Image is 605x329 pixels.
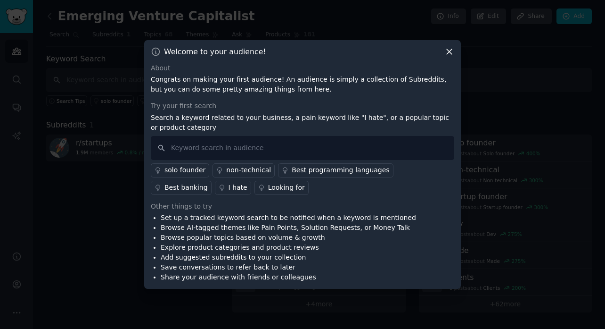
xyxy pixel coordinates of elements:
[151,63,454,73] div: About
[164,165,205,175] div: solo founder
[151,75,454,94] p: Congrats on making your first audience! An audience is simply a collection of Subreddits, but you...
[226,165,271,175] div: non-technical
[161,223,416,233] li: Browse AI-tagged themes like Pain Points, Solution Requests, or Money Talk
[151,181,212,195] a: Best banking
[164,183,208,193] div: Best banking
[161,253,416,262] li: Add suggested subreddits to your collection
[215,181,251,195] a: I hate
[229,183,247,193] div: I hate
[292,165,389,175] div: Best programming languages
[161,213,416,223] li: Set up a tracked keyword search to be notified when a keyword is mentioned
[151,163,209,177] a: solo founder
[161,262,416,272] li: Save conversations to refer back to later
[151,202,454,211] div: Other things to try
[254,181,309,195] a: Looking for
[151,101,454,111] div: Try your first search
[151,113,454,133] p: Search a keyword related to your business, a pain keyword like "I hate", or a popular topic or pr...
[161,233,416,243] li: Browse popular topics based on volume & growth
[268,183,305,193] div: Looking for
[161,272,416,282] li: Share your audience with friends or colleagues
[213,163,275,177] a: non-technical
[164,47,266,57] h3: Welcome to your audience!
[278,163,393,177] a: Best programming languages
[161,243,416,253] li: Explore product categories and product reviews
[151,136,454,160] input: Keyword search in audience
